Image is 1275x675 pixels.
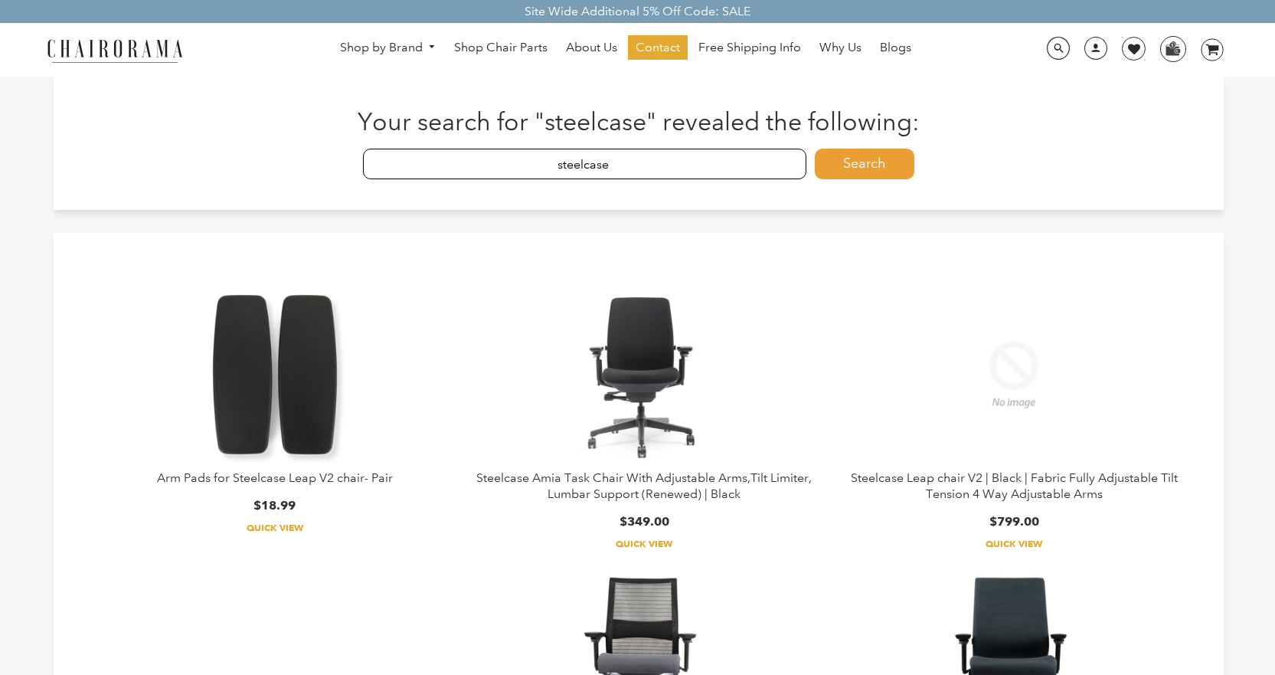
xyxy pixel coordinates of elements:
h1: Your search for "steelcase" revealed the following: [84,107,1194,136]
img: Arm Pads for Steelcase Leap V2 chair- Pair - chairorama [179,279,371,470]
span: $18.99 [253,498,296,513]
a: Free Shipping Info [691,35,809,60]
a: Contact [628,35,688,60]
img: Amia Chair by chairorama.com [548,279,740,470]
a: Quick View [835,538,1193,550]
span: Contact [636,40,680,56]
span: Free Shipping Info [698,40,801,56]
a: Arm Pads for Steelcase Leap V2 chair- Pair - chairorama [96,279,454,470]
a: Quick View [96,522,454,534]
img: WhatsApp_Image_2024-07-12_at_16.23.01.webp [1161,37,1185,60]
span: $349.00 [620,514,669,529]
a: Quick View [466,538,824,550]
span: About Us [566,40,617,56]
span: Blogs [880,40,911,56]
a: Blogs [872,35,919,60]
a: Shop Chair Parts [446,35,555,60]
input: Enter Search Terms... [363,149,807,179]
a: Amia Chair by chairorama.com [466,279,824,470]
span: Shop Chair Parts [454,40,548,56]
a: Steelcase Amia Task Chair With Adjustable Arms,Tilt Limiter, Lumbar Support (Renewed) | Black [476,470,812,501]
span: $799.00 [989,514,1039,529]
button: Search [815,149,914,179]
a: Arm Pads for Steelcase Leap V2 chair- Pair [157,470,393,485]
img: chairorama [38,37,191,64]
a: About Us [558,35,625,60]
span: Why Us [819,40,861,56]
a: Shop by Brand [332,36,444,60]
nav: DesktopNavigation [257,35,995,64]
a: Why Us [812,35,869,60]
a: Steelcase Leap chair V2 | Black | Fabric Fully Adjustable Tilt Tension 4 Way Adjustable Arms [851,470,1178,501]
